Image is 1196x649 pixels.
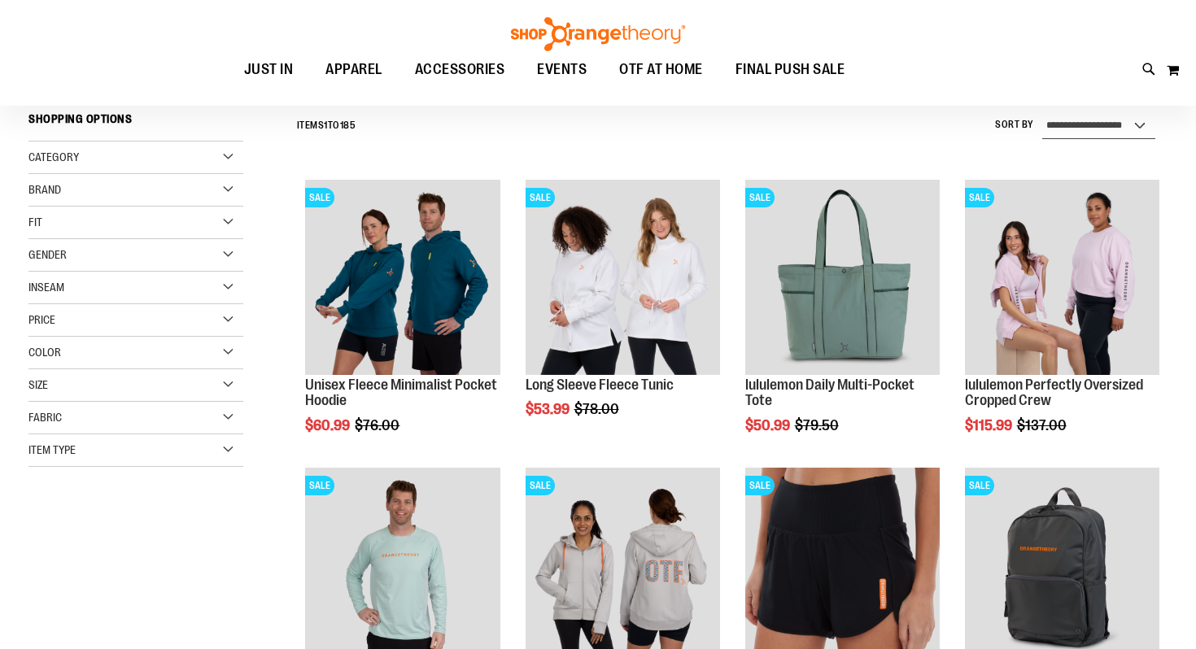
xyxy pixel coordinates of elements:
span: 185 [340,120,356,131]
span: SALE [965,188,994,207]
span: $137.00 [1017,417,1069,433]
span: Gender [28,248,67,261]
a: JUST IN [228,51,310,89]
a: ACCESSORIES [399,51,522,89]
span: ACCESSORIES [415,51,505,88]
span: $79.50 [795,417,841,433]
span: $60.99 [305,417,352,433]
span: $78.00 [574,401,622,417]
a: Product image for Fleece Long SleeveSALE [526,180,720,377]
a: lululemon Perfectly Oversized Cropped CrewSALE [965,180,1159,377]
span: EVENTS [537,51,587,88]
span: FINAL PUSH SALE [735,51,845,88]
span: SALE [745,476,775,495]
span: Size [28,378,48,391]
span: OTF AT HOME [619,51,703,88]
span: $115.99 [965,417,1015,433]
div: product [957,172,1168,475]
span: SALE [305,476,334,495]
a: OTF AT HOME [603,51,719,89]
img: lululemon Daily Multi-Pocket Tote [745,180,940,374]
span: Category [28,150,79,163]
a: lululemon Daily Multi-Pocket Tote [745,377,914,409]
a: EVENTS [521,51,603,89]
span: Price [28,313,55,326]
span: JUST IN [244,51,294,88]
span: Color [28,346,61,359]
div: product [517,172,728,459]
span: Inseam [28,281,64,294]
a: Long Sleeve Fleece Tunic [526,377,674,393]
a: lululemon Perfectly Oversized Cropped Crew [965,377,1143,409]
span: 1 [324,120,328,131]
a: Unisex Fleece Minimalist Pocket HoodieSALE [305,180,500,377]
div: product [297,172,508,475]
img: Shop Orangetheory [509,17,687,51]
a: Unisex Fleece Minimalist Pocket Hoodie [305,377,497,409]
img: lululemon Perfectly Oversized Cropped Crew [965,180,1159,374]
span: $76.00 [355,417,402,433]
a: lululemon Daily Multi-Pocket ToteSALE [745,180,940,377]
a: APPAREL [309,51,399,89]
span: Brand [28,183,61,196]
span: SALE [305,188,334,207]
span: Fabric [28,411,62,424]
label: Sort By [995,118,1034,132]
span: SALE [526,188,555,207]
h2: Items to [297,113,356,138]
strong: Shopping Options [28,105,243,142]
span: $53.99 [526,401,572,417]
span: SALE [745,188,775,207]
span: SALE [965,476,994,495]
span: SALE [526,476,555,495]
a: FINAL PUSH SALE [719,51,862,88]
span: Fit [28,216,42,229]
span: APPAREL [325,51,382,88]
div: product [737,172,948,475]
span: $50.99 [745,417,792,433]
span: Item Type [28,443,76,456]
img: Product image for Fleece Long Sleeve [526,180,720,374]
img: Unisex Fleece Minimalist Pocket Hoodie [305,180,500,374]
